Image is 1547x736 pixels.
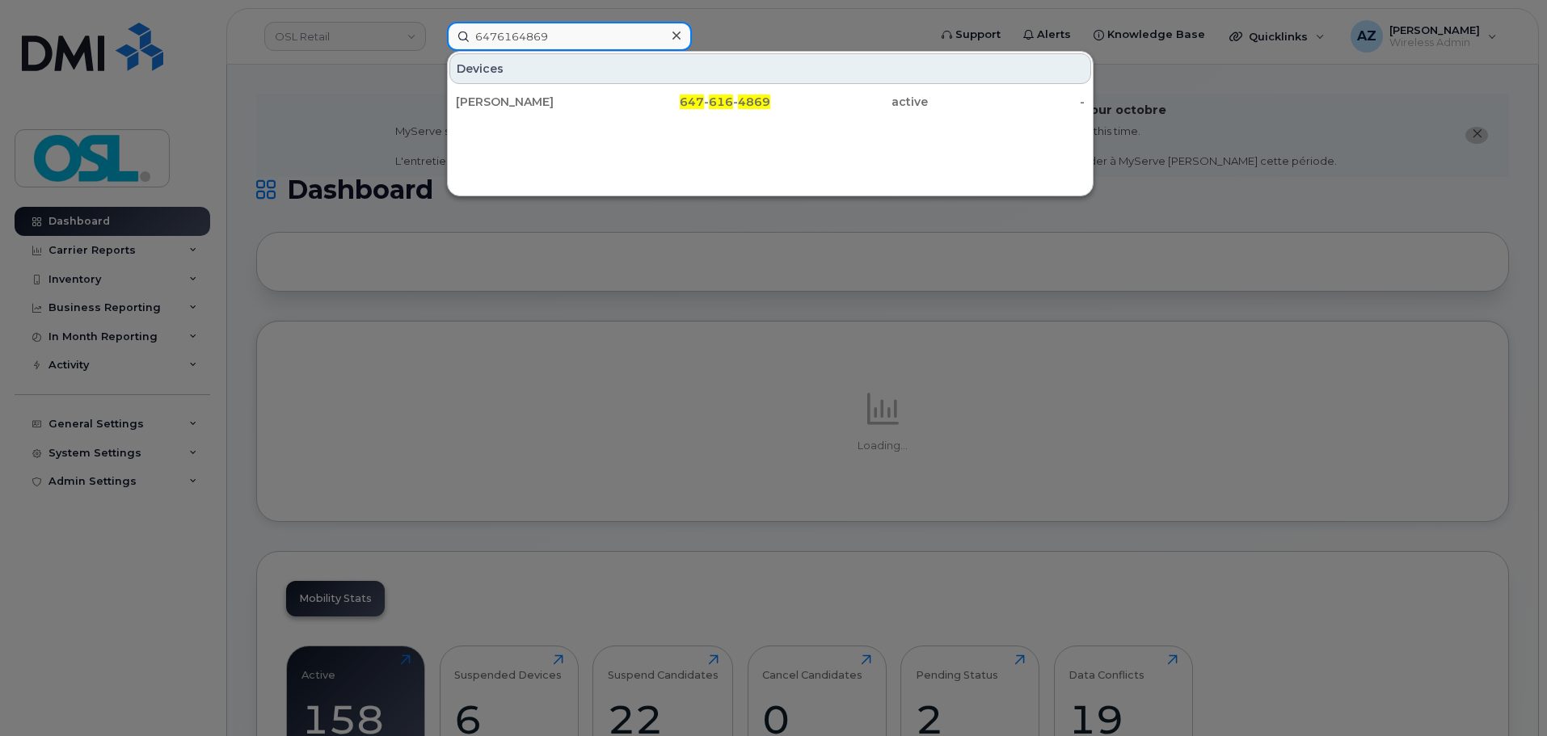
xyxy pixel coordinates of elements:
[613,94,771,110] div: - -
[680,95,704,109] span: 647
[449,87,1091,116] a: [PERSON_NAME]647-616-4869active-
[738,95,770,109] span: 4869
[770,94,928,110] div: active
[456,94,613,110] div: [PERSON_NAME]
[928,94,1085,110] div: -
[709,95,733,109] span: 616
[449,53,1091,84] div: Devices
